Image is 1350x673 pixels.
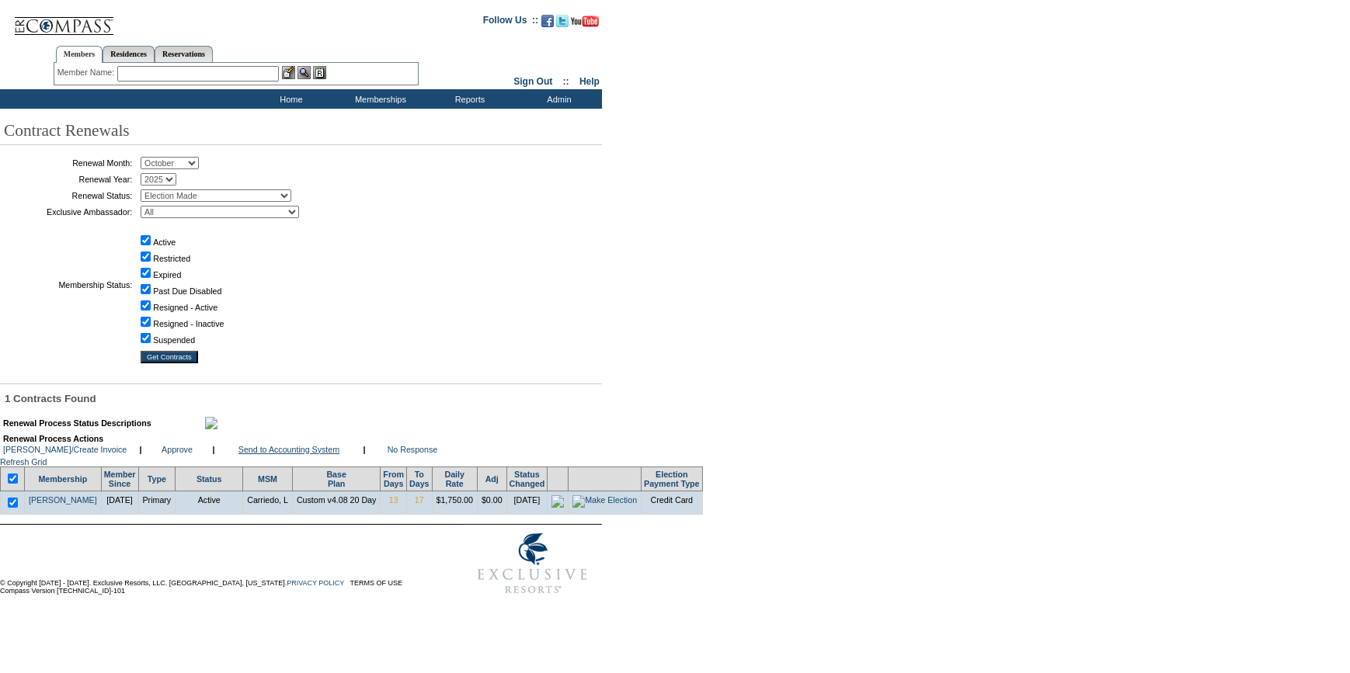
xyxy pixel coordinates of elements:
[513,76,552,87] a: Sign Out
[5,393,96,404] span: 1 Contracts Found
[104,470,136,488] a: MemberSince
[383,470,404,488] a: FromDays
[3,445,127,454] a: [PERSON_NAME]/Create Invoice
[153,270,181,279] label: Expired
[409,470,429,488] a: ToDays
[245,89,334,109] td: Home
[153,303,217,312] label: Resigned - Active
[287,579,344,587] a: PRIVACY POLICY
[213,445,215,454] b: |
[243,491,293,514] td: Carriedo, L
[407,491,432,514] td: 17
[326,470,346,488] a: BasePlan
[350,579,403,587] a: TERMS OF USE
[432,491,477,514] td: $1,750.00
[153,286,221,296] label: Past Due Disabled
[541,15,554,27] img: Become our fan on Facebook
[282,66,295,79] img: b_edit.gif
[642,491,702,514] td: Credit Card
[38,474,87,484] a: Membership
[551,495,564,508] img: icon_electionmade.gif
[313,66,326,79] img: Reservations
[4,222,132,347] td: Membership Status:
[103,46,155,62] a: Residences
[197,474,222,484] a: Status
[101,491,138,514] td: [DATE]
[258,474,277,484] a: MSM
[388,445,438,454] a: No Response
[541,19,554,29] a: Become our fan on Facebook
[644,470,699,488] a: ElectionPayment Type
[153,238,176,247] label: Active
[556,19,569,29] a: Follow us on Twitter
[579,76,600,87] a: Help
[334,89,423,109] td: Memberships
[506,491,548,514] td: [DATE]
[292,491,380,514] td: Custom v4.08 20 Day
[445,470,464,488] a: DailyRate
[463,525,602,602] img: Exclusive Resorts
[513,89,602,109] td: Admin
[29,495,97,505] a: [PERSON_NAME]
[297,66,311,79] img: View
[5,476,20,485] span: Select/Deselect All
[56,46,103,63] a: Members
[510,470,545,488] a: StatusChanged
[13,4,114,36] img: Compass Home
[141,351,198,363] input: Get Contracts
[556,15,569,27] img: Follow us on Twitter
[571,16,599,27] img: Subscribe to our YouTube Channel
[483,13,538,32] td: Follow Us ::
[572,495,637,508] img: Make Election
[571,19,599,29] a: Subscribe to our YouTube Channel
[4,157,132,169] td: Renewal Month:
[381,491,407,514] td: 13
[3,434,103,443] b: Renewal Process Actions
[140,445,142,454] b: |
[423,89,513,109] td: Reports
[3,418,151,428] b: Renewal Process Status Descriptions
[563,76,569,87] span: ::
[238,445,339,454] a: Send to Accounting System
[153,335,195,345] label: Suspended
[4,173,132,186] td: Renewal Year:
[176,491,243,514] td: Active
[485,474,499,484] a: Adj
[148,474,166,484] a: Type
[205,417,217,429] img: maximize.gif
[162,445,193,454] a: Approve
[4,206,132,218] td: Exclusive Ambassador:
[155,46,213,62] a: Reservations
[4,189,132,202] td: Renewal Status:
[138,491,176,514] td: Primary
[153,319,224,328] label: Resigned - Inactive
[153,254,190,263] label: Restricted
[57,66,117,79] div: Member Name:
[364,445,366,454] b: |
[477,491,506,514] td: $0.00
